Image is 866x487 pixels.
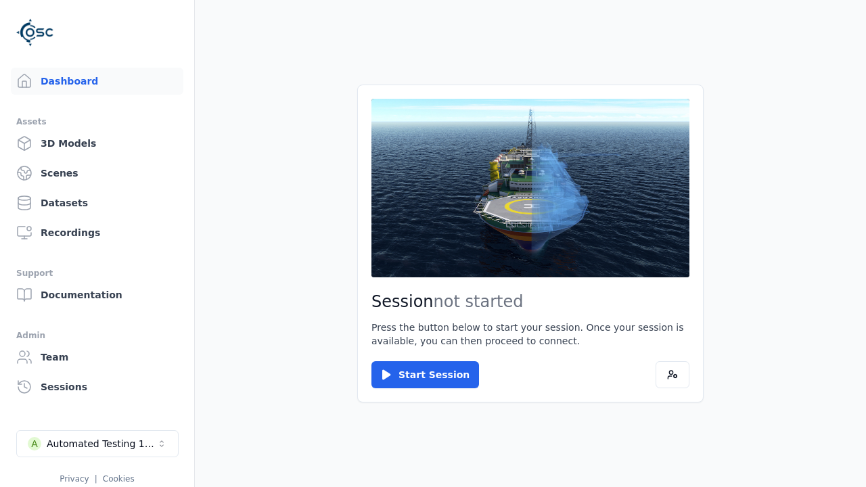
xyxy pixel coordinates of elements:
div: Assets [16,114,178,130]
a: Privacy [60,474,89,484]
div: Automated Testing 1 - Playwright [47,437,156,450]
a: Team [11,344,183,371]
a: Scenes [11,160,183,187]
a: Datasets [11,189,183,216]
a: Cookies [103,474,135,484]
a: Dashboard [11,68,183,95]
a: Sessions [11,373,183,400]
button: Start Session [371,361,479,388]
img: Logo [16,14,54,51]
h2: Session [371,291,689,312]
span: | [95,474,97,484]
div: Support [16,265,178,281]
a: Documentation [11,281,183,308]
a: Recordings [11,219,183,246]
p: Press the button below to start your session. Once your session is available, you can then procee... [371,321,689,348]
div: Admin [16,327,178,344]
button: Select a workspace [16,430,179,457]
a: 3D Models [11,130,183,157]
div: A [28,437,41,450]
span: not started [434,292,524,311]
